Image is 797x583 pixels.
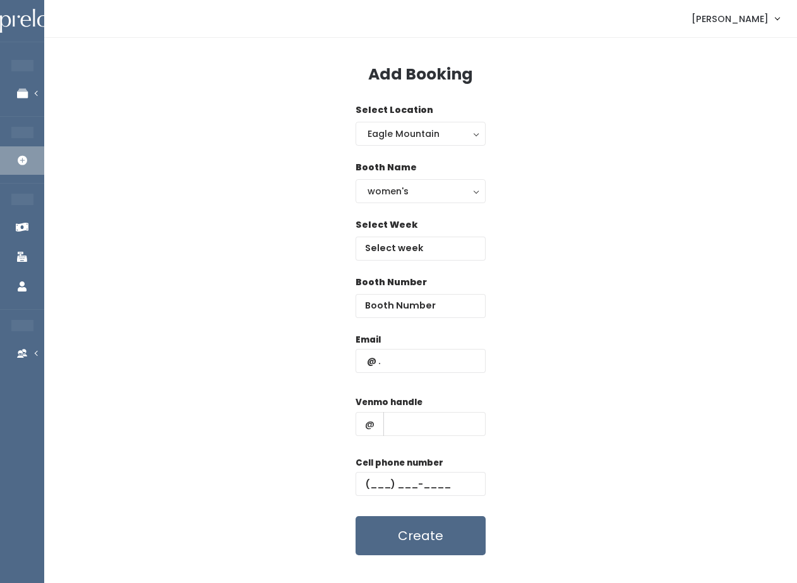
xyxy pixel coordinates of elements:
div: Eagle Mountain [368,127,474,141]
div: women's [368,184,474,198]
button: Create [356,516,486,555]
button: Eagle Mountain [356,122,486,146]
a: [PERSON_NAME] [679,5,792,32]
label: Cell phone number [356,457,443,469]
label: Booth Number [356,276,427,289]
label: Booth Name [356,161,417,174]
label: Select Location [356,103,433,117]
input: Select week [356,237,486,261]
label: Email [356,334,381,346]
span: [PERSON_NAME] [692,12,769,26]
span: @ [356,412,384,436]
label: Select Week [356,218,417,232]
label: Venmo handle [356,396,422,409]
input: Booth Number [356,294,486,318]
button: women's [356,179,486,203]
input: (___) ___-____ [356,472,486,496]
h3: Add Booking [368,66,473,83]
input: @ . [356,349,486,373]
